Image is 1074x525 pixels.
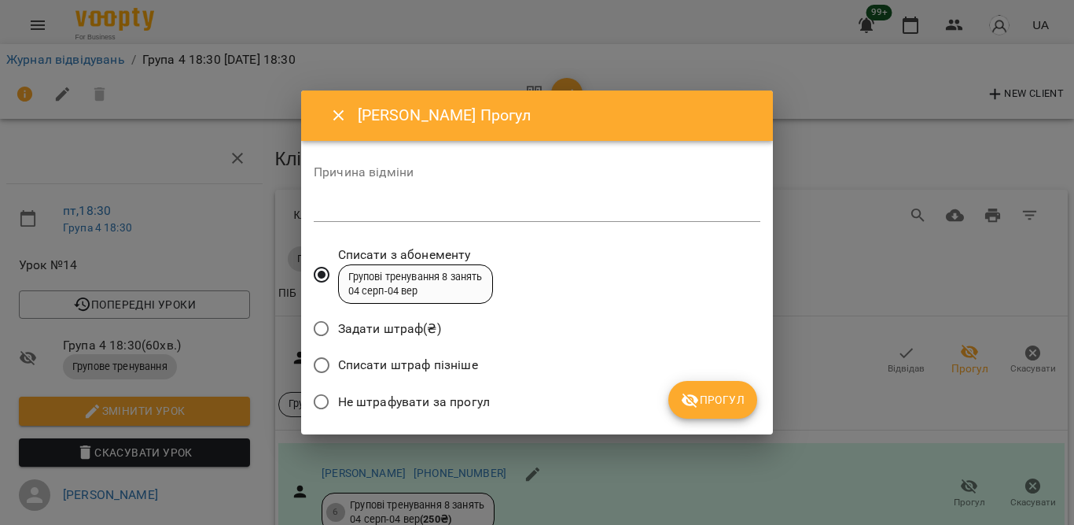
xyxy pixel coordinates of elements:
button: Прогул [668,381,757,419]
h6: [PERSON_NAME] Прогул [358,103,754,128]
button: Close [320,97,358,135]
span: Задати штраф(₴) [338,320,441,338]
div: Групові тренування 8 занять 04 серп - 04 вер [348,270,483,299]
span: Списати з абонементу [338,246,493,264]
label: Причина відміни [314,166,760,179]
span: Не штрафувати за прогул [338,393,490,412]
span: Списати штраф пізніше [338,356,478,375]
span: Прогул [681,390,745,409]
